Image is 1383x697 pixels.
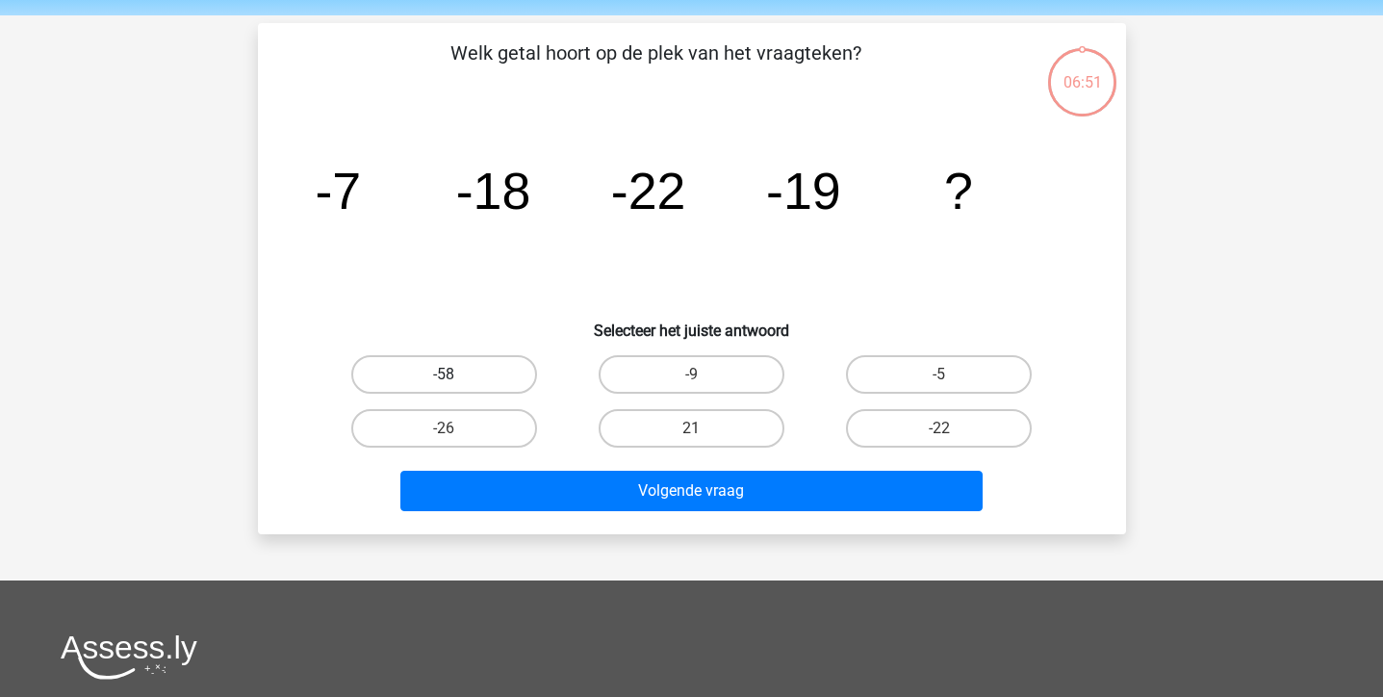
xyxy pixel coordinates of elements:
img: Assessly logo [61,634,197,680]
h6: Selecteer het juiste antwoord [289,306,1095,340]
tspan: -22 [610,162,685,219]
label: -5 [846,355,1032,394]
label: -58 [351,355,537,394]
p: Welk getal hoort op de plek van het vraagteken? [289,39,1023,96]
tspan: -7 [315,162,361,219]
button: Volgende vraag [400,471,983,511]
label: -9 [599,355,784,394]
tspan: -19 [766,162,841,219]
label: 21 [599,409,784,448]
tspan: ? [944,162,973,219]
label: -26 [351,409,537,448]
div: 06:51 [1046,46,1118,94]
label: -22 [846,409,1032,448]
tspan: -18 [455,162,530,219]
